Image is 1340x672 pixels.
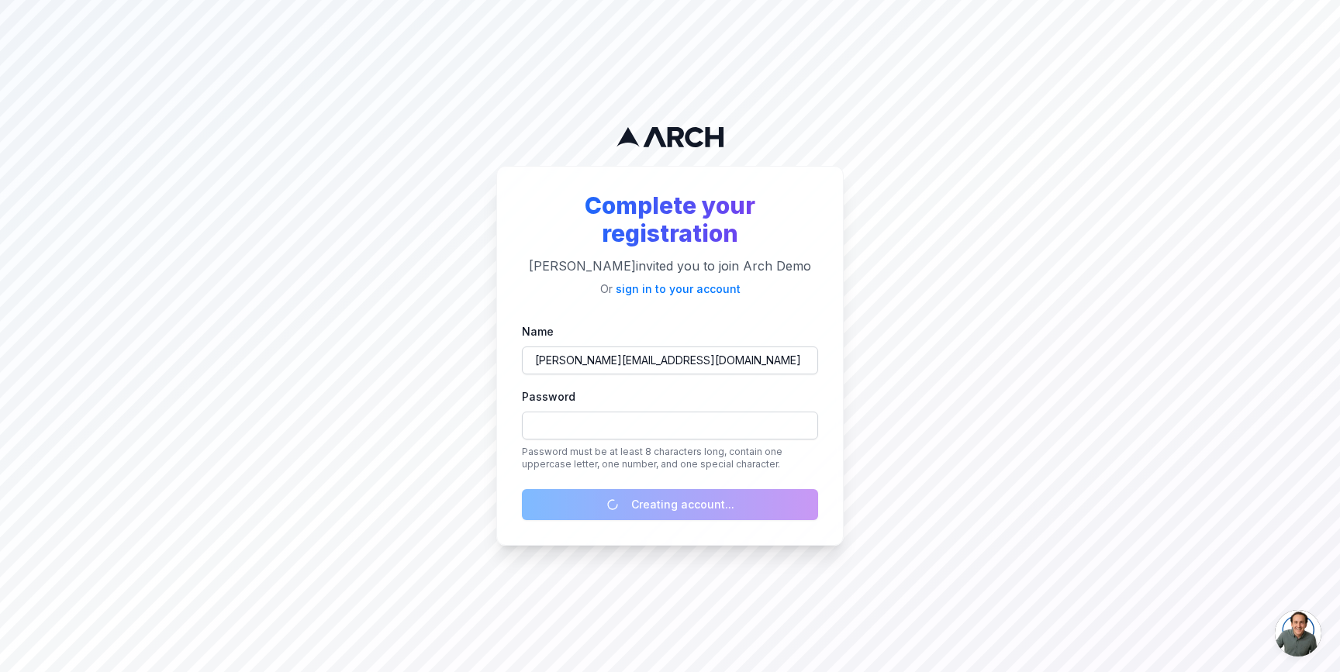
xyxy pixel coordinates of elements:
p: [PERSON_NAME] invited you to join Arch Demo [522,257,818,275]
label: Name [522,325,554,338]
a: sign in to your account [616,282,741,295]
a: Open chat [1275,610,1321,656]
label: Password [522,390,575,403]
input: Your name [522,346,818,374]
h2: Complete your registration [522,191,818,247]
p: Or [522,281,818,297]
p: Password must be at least 8 characters long, contain one uppercase letter, one number, and one sp... [522,446,818,470]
